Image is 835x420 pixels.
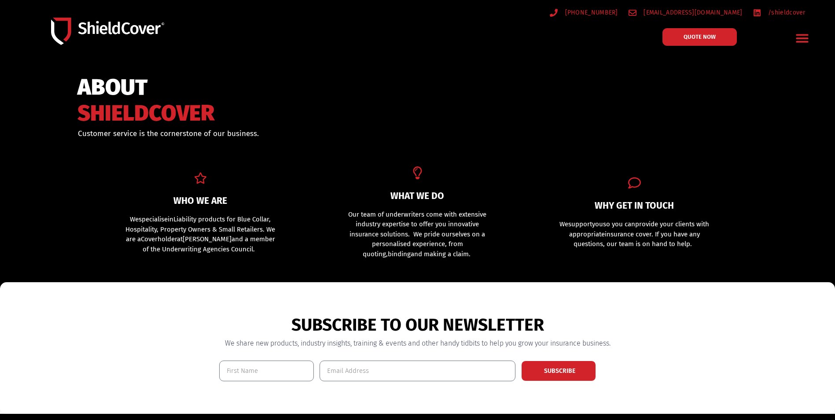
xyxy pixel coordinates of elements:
[177,235,183,243] span: at
[629,7,743,18] a: [EMAIL_ADDRESS][DOMAIN_NAME]
[550,7,618,18] a: [PHONE_NUMBER]
[568,220,592,228] span: support
[125,196,276,206] h2: WHO WE ARE
[544,368,575,374] span: SUBSCRIBE
[125,215,271,233] span: iability products for Blue Collar, Hospitality, Property Owners & Small Retailers.
[753,7,806,18] a: /shieldcover
[766,7,806,18] span: /shieldcover
[559,201,710,210] h2: WHY GET IN TOUCH
[77,78,214,96] span: ABOUT
[219,315,616,335] h2: SUBSCRIBE TO OUR NEWSLETTER
[139,215,168,223] span: specialise
[563,7,618,18] span: [PHONE_NUMBER]
[78,129,259,138] span: Customer service is the cornerstone of our business.
[363,230,486,258] span: . We pride ourselves on a personalised experience, from quoting,
[173,215,177,223] span: L
[219,361,314,381] input: First Name
[320,361,515,381] input: Email Address
[141,235,177,243] span: Coverholder
[569,220,710,238] span: provide your clients with appropriate
[130,215,139,223] span: We
[521,361,596,381] button: SUBSCRIBE
[183,235,232,243] span: [PERSON_NAME]
[592,220,603,228] span: you
[411,250,471,258] span: and making a claim.
[641,7,742,18] span: [EMAIL_ADDRESS][DOMAIN_NAME]
[603,220,635,228] span: so you can
[684,34,716,40] span: QUOTE NOW
[168,215,173,223] span: in
[559,220,568,228] span: We
[388,250,411,258] span: binding
[51,18,164,45] img: Shield-Cover-Underwriting-Australia-logo-full
[342,192,493,201] h2: WHAT WE DO
[143,235,275,253] span: and a member of the Underwriting Agencies Council.
[792,28,813,48] div: Menu Toggle
[219,340,616,347] h3: We share new products, industry insights, training & events and other handy tidbits to help you g...
[348,210,486,238] span: Our team of underwriters come with extensive industry expertise to offer you innovative insurance...
[662,28,737,46] a: QUOTE NOW
[574,230,700,248] span: insurance cover. If you have any questions, our team is on hand to help.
